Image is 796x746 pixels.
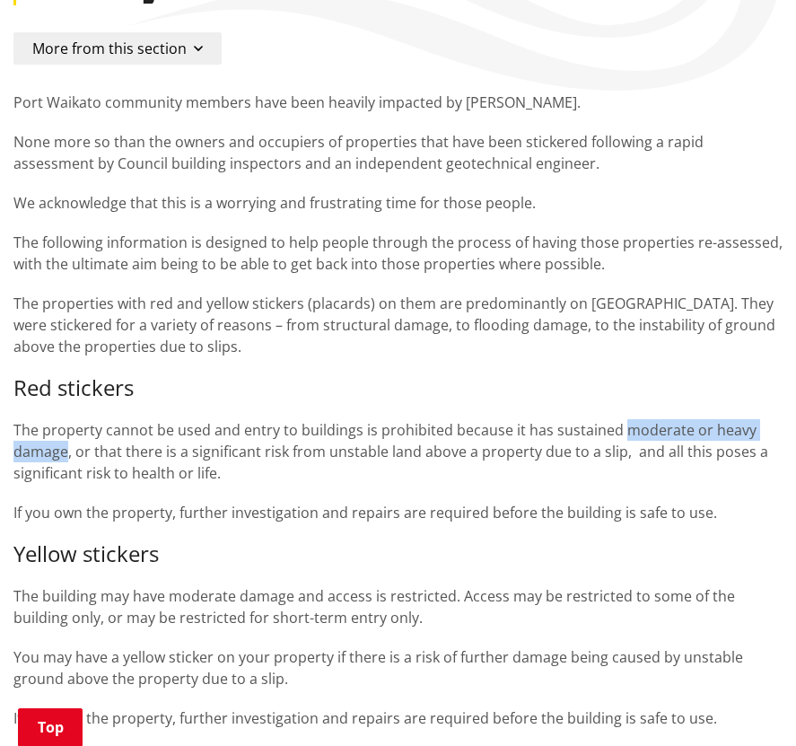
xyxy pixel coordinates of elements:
p: You may have a yellow sticker on your property if there is a risk of further damage being caused ... [13,646,783,689]
iframe: Messenger Launcher [713,671,778,735]
p: If you own the property, further investigation and repairs are required before the building is sa... [13,502,783,523]
p: We acknowledge that this is a worrying and frustrating time for those people. [13,192,783,214]
p: Port Waikato community members have been heavily impacted by [PERSON_NAME]. [13,92,783,113]
h3: Yellow stickers [13,541,783,567]
span: More from this section [32,39,187,58]
p: The following information is designed to help people through the process of having those properti... [13,232,783,275]
p: The properties with red and yellow stickers (placards) on them are predominantly on [GEOGRAPHIC_D... [13,293,783,357]
a: Top [18,708,83,746]
p: The property cannot be used and entry to buildings is prohibited because it has sustained moderat... [13,419,783,484]
h3: Red stickers [13,375,783,401]
button: More from this section [13,32,222,65]
p: None more so than the owners and occupiers of properties that have been stickered following a rap... [13,131,783,174]
p: If you own the property, further investigation and repairs are required before the building is sa... [13,707,783,729]
p: The building may have moderate damage and access is restricted. Access may be restricted to some ... [13,585,783,628]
